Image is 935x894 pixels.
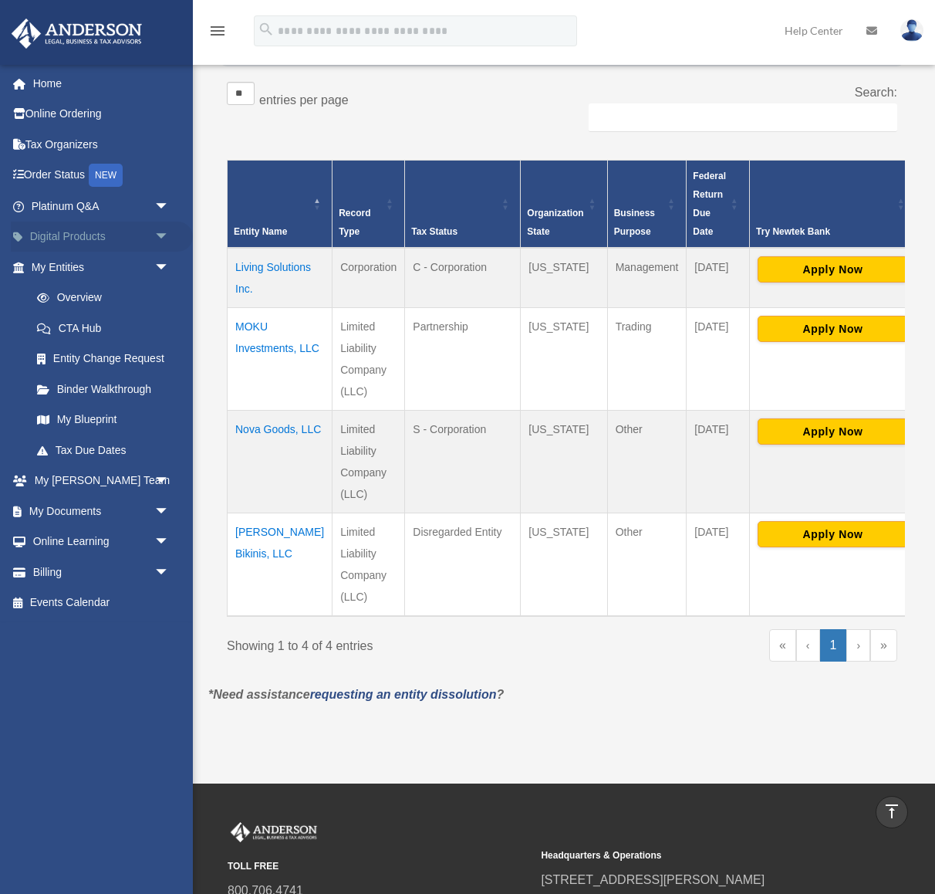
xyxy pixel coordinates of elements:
span: Entity Name [234,226,287,237]
a: Home [11,68,193,99]
td: Living Solutions Inc. [228,248,332,308]
span: arrow_drop_down [154,527,185,558]
a: menu [208,27,227,40]
td: [DATE] [687,513,750,617]
a: Tax Organizers [11,129,193,160]
th: Record Type: Activate to sort [332,161,405,249]
a: Digital Productsarrow_drop_down [11,222,193,252]
a: My [PERSON_NAME] Teamarrow_drop_down [11,466,193,496]
a: Billingarrow_drop_down [11,557,193,588]
a: Online Learningarrow_drop_down [11,527,193,557]
label: Search: [855,86,897,99]
span: Tax Status [411,226,457,237]
td: [US_STATE] [521,411,607,513]
i: search [258,21,275,38]
a: Order StatusNEW [11,160,193,191]
span: arrow_drop_down [154,466,185,497]
button: Apply Now [758,418,908,445]
a: Next [846,629,870,662]
i: vertical_align_top [883,802,901,821]
a: Platinum Q&Aarrow_drop_down [11,191,193,222]
td: Other [607,411,687,513]
a: vertical_align_top [876,796,908,828]
span: arrow_drop_down [154,557,185,588]
th: Federal Return Due Date: Activate to sort [687,161,750,249]
td: Limited Liability Company (LLC) [332,411,405,513]
td: S - Corporation [405,411,521,513]
td: Limited Liability Company (LLC) [332,513,405,617]
td: C - Corporation [405,248,521,308]
a: Tax Due Dates [22,435,185,466]
a: First [769,629,796,662]
small: Headquarters & Operations [541,848,843,864]
td: Trading [607,308,687,411]
a: [STREET_ADDRESS][PERSON_NAME] [541,873,765,886]
span: arrow_drop_down [154,222,185,253]
small: TOLL FREE [228,858,530,875]
td: MOKU Investments, LLC [228,308,332,411]
a: Online Ordering [11,99,193,130]
img: User Pic [900,19,923,42]
td: Management [607,248,687,308]
a: 1 [820,629,847,662]
img: Anderson Advisors Platinum Portal [7,19,147,49]
a: Overview [22,283,177,313]
td: Nova Goods, LLC [228,411,332,513]
td: Limited Liability Company (LLC) [332,308,405,411]
button: Apply Now [758,316,908,342]
span: Record Type [339,208,370,237]
a: Last [870,629,897,662]
a: Binder Walkthrough [22,374,185,405]
th: Tax Status: Activate to sort [405,161,521,249]
img: Anderson Advisors Platinum Portal [228,822,320,842]
th: Entity Name: Activate to invert sorting [228,161,332,249]
span: Organization State [527,208,583,237]
div: Showing 1 to 4 of 4 entries [227,629,551,657]
a: requesting an entity dissolution [310,688,497,701]
td: [US_STATE] [521,513,607,617]
label: entries per page [259,93,349,107]
td: [DATE] [687,411,750,513]
div: NEW [89,164,123,187]
div: Try Newtek Bank [756,222,893,241]
button: Apply Now [758,521,908,547]
td: [PERSON_NAME] Bikinis, LLC [228,513,332,617]
th: Try Newtek Bank : Activate to sort [750,161,916,249]
td: Corporation [332,248,405,308]
a: My Blueprint [22,405,185,435]
a: Entity Change Request [22,344,185,374]
td: [US_STATE] [521,308,607,411]
a: Previous [796,629,820,662]
a: CTA Hub [22,313,185,344]
a: Events Calendar [11,588,193,618]
td: [US_STATE] [521,248,607,308]
td: [DATE] [687,248,750,308]
td: [DATE] [687,308,750,411]
a: My Entitiesarrow_drop_down [11,252,185,283]
td: Partnership [405,308,521,411]
span: Business Purpose [614,208,655,237]
th: Organization State: Activate to sort [521,161,607,249]
span: Federal Return Due Date [693,171,726,237]
td: Disregarded Entity [405,513,521,617]
span: arrow_drop_down [154,496,185,527]
a: My Documentsarrow_drop_down [11,496,193,527]
th: Business Purpose: Activate to sort [607,161,687,249]
span: arrow_drop_down [154,252,185,283]
span: arrow_drop_down [154,191,185,222]
button: Apply Now [758,256,908,283]
em: *Need assistance ? [208,688,504,701]
td: Other [607,513,687,617]
i: menu [208,22,227,40]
